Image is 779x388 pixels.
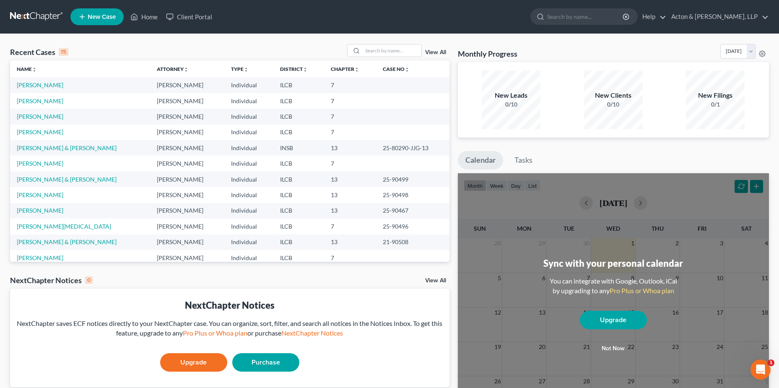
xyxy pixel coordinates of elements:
[17,97,63,104] a: [PERSON_NAME]
[376,172,449,187] td: 25-90499
[17,113,63,120] a: [PERSON_NAME]
[224,250,273,266] td: Individual
[547,9,624,24] input: Search by name...
[17,176,117,183] a: [PERSON_NAME] & [PERSON_NAME]
[150,125,224,140] td: [PERSON_NAME]
[17,144,117,151] a: [PERSON_NAME] & [PERSON_NAME]
[231,66,249,72] a: Typeunfold_more
[150,109,224,124] td: [PERSON_NAME]
[324,187,376,203] td: 13
[88,14,116,20] span: New Case
[425,278,446,284] a: View All
[376,140,449,156] td: 25-80290-JJG-13
[183,329,247,337] a: Pro Plus or Whoa plan
[157,66,189,72] a: Attorneyunfold_more
[580,340,647,357] button: Not now
[17,81,63,89] a: [PERSON_NAME]
[273,140,324,156] td: INSB
[686,91,745,100] div: New Filings
[224,140,273,156] td: Individual
[85,276,93,284] div: 0
[224,203,273,219] td: Individual
[383,66,410,72] a: Case Nounfold_more
[160,353,227,372] a: Upgrade
[17,191,63,198] a: [PERSON_NAME]
[150,172,224,187] td: [PERSON_NAME]
[280,66,308,72] a: Districtunfold_more
[303,67,308,72] i: unfold_more
[324,172,376,187] td: 13
[324,250,376,266] td: 7
[273,172,324,187] td: ILCB
[10,275,93,285] div: NextChapter Notices
[458,151,503,169] a: Calendar
[273,219,324,234] td: ILCB
[17,66,37,72] a: Nameunfold_more
[324,156,376,171] td: 7
[638,9,666,24] a: Help
[150,219,224,234] td: [PERSON_NAME]
[17,128,63,135] a: [PERSON_NAME]
[507,151,540,169] a: Tasks
[546,276,680,296] div: You can integrate with Google, Outlook, iCal by upgrading to any
[405,67,410,72] i: unfold_more
[324,234,376,250] td: 13
[126,9,162,24] a: Home
[273,125,324,140] td: ILCB
[150,234,224,250] td: [PERSON_NAME]
[376,203,449,219] td: 25-90467
[273,234,324,250] td: ILCB
[17,160,63,167] a: [PERSON_NAME]
[224,93,273,109] td: Individual
[376,187,449,203] td: 25-90498
[224,187,273,203] td: Individual
[584,100,643,109] div: 0/10
[273,203,324,219] td: ILCB
[584,91,643,100] div: New Clients
[224,234,273,250] td: Individual
[17,254,63,261] a: [PERSON_NAME]
[686,100,745,109] div: 0/1
[10,47,68,57] div: Recent Cases
[224,109,273,124] td: Individual
[162,9,216,24] a: Client Portal
[224,219,273,234] td: Individual
[273,187,324,203] td: ILCB
[150,187,224,203] td: [PERSON_NAME]
[17,238,117,245] a: [PERSON_NAME] & [PERSON_NAME]
[458,49,517,59] h3: Monthly Progress
[482,91,540,100] div: New Leads
[324,77,376,93] td: 7
[376,219,449,234] td: 25-90496
[281,329,343,337] a: NextChapter Notices
[273,77,324,93] td: ILCB
[376,234,449,250] td: 21-90508
[580,311,647,329] a: Upgrade
[224,172,273,187] td: Individual
[32,67,37,72] i: unfold_more
[667,9,769,24] a: Acton & [PERSON_NAME], LLP
[324,219,376,234] td: 7
[425,49,446,55] a: View All
[331,66,359,72] a: Chapterunfold_more
[232,353,299,372] a: Purchase
[273,109,324,124] td: ILCB
[150,140,224,156] td: [PERSON_NAME]
[610,286,674,294] a: Pro Plus or Whoa plan
[750,359,771,380] iframe: Intercom live chat
[324,140,376,156] td: 13
[150,156,224,171] td: [PERSON_NAME]
[184,67,189,72] i: unfold_more
[150,93,224,109] td: [PERSON_NAME]
[150,77,224,93] td: [PERSON_NAME]
[543,257,683,270] div: Sync with your personal calendar
[59,48,68,56] div: 15
[224,125,273,140] td: Individual
[150,250,224,266] td: [PERSON_NAME]
[482,100,540,109] div: 0/10
[17,223,111,230] a: [PERSON_NAME][MEDICAL_DATA]
[224,156,273,171] td: Individual
[324,125,376,140] td: 7
[17,299,443,312] div: NextChapter Notices
[324,203,376,219] td: 13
